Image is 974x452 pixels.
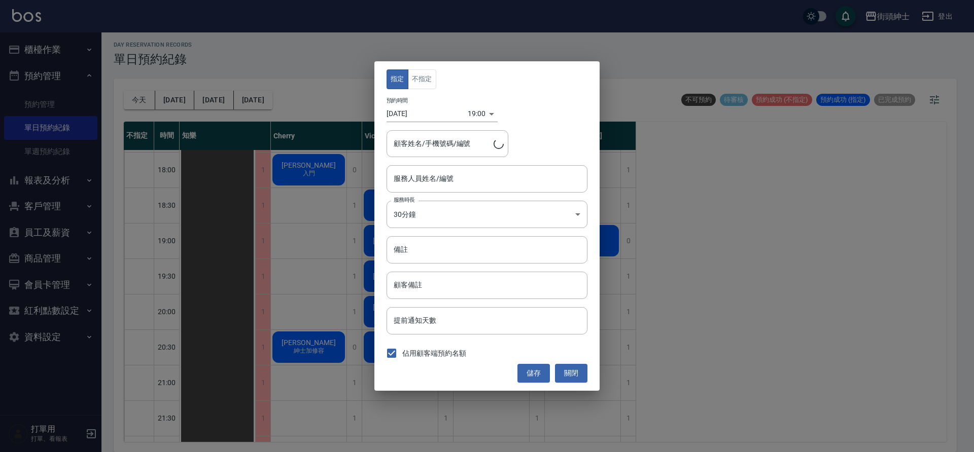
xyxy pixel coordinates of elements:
[408,69,436,89] button: 不指定
[387,105,468,122] input: Choose date, selected date is 2025-08-18
[517,364,550,383] button: 儲存
[387,69,408,89] button: 指定
[394,196,415,204] label: 服務時長
[555,364,587,383] button: 關閉
[402,348,466,359] span: 佔用顧客端預約名額
[387,97,408,104] label: 預約時間
[468,105,485,122] div: 19:00
[387,201,587,228] div: 30分鐘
